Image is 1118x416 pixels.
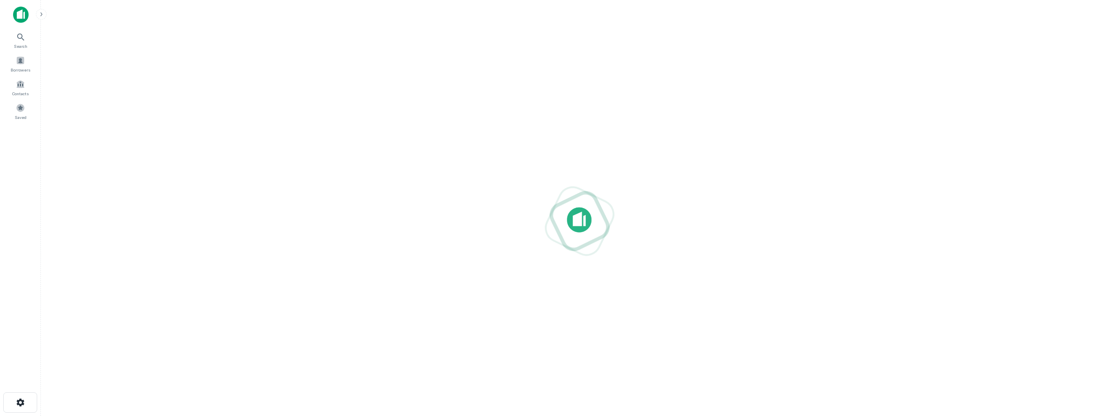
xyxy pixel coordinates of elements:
img: capitalize-icon.png [13,7,29,23]
span: Search [14,43,27,49]
a: Borrowers [2,53,38,75]
a: Search [2,29,38,51]
a: Contacts [2,76,38,98]
span: Saved [15,114,27,121]
span: Contacts [12,90,29,97]
a: Saved [2,100,38,122]
span: Borrowers [11,67,30,73]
